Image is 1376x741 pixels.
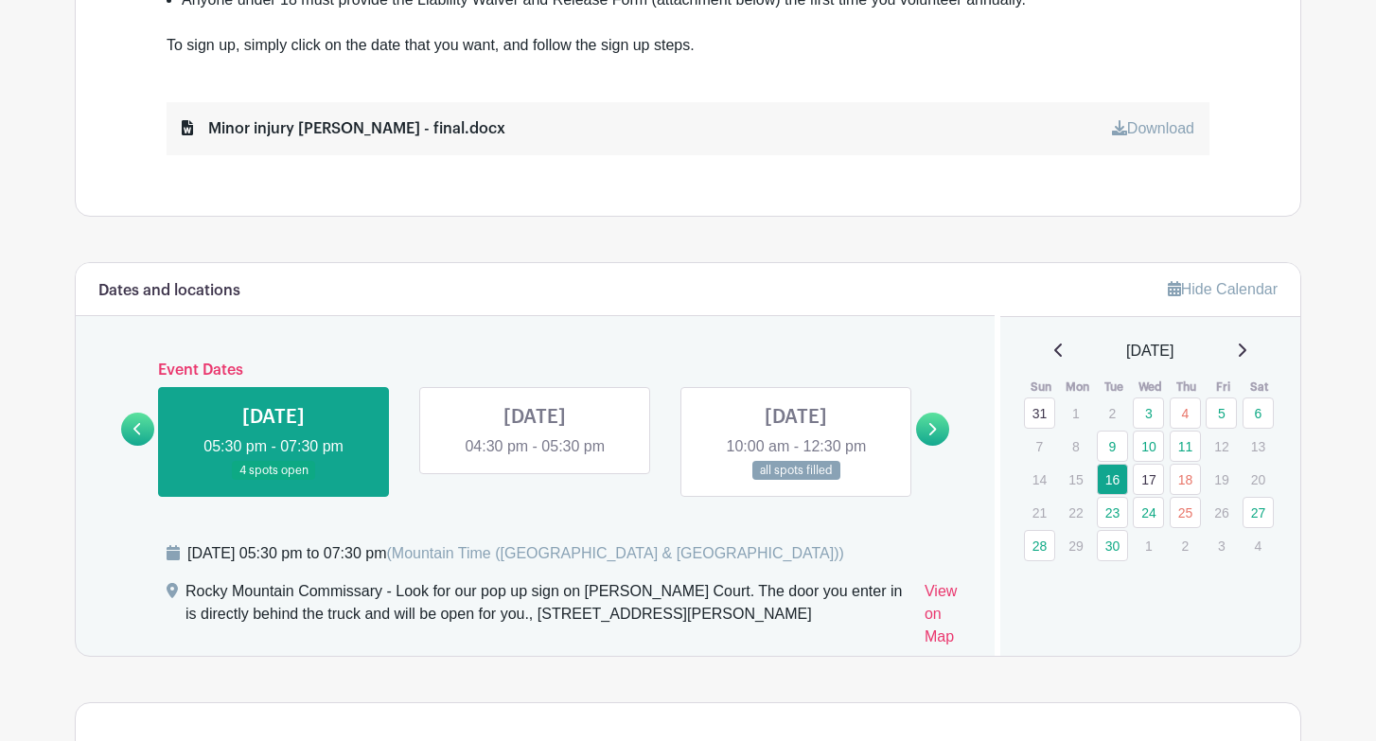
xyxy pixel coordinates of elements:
span: [DATE] [1126,340,1173,362]
p: 1 [1133,531,1164,560]
a: 5 [1206,397,1237,429]
p: 15 [1060,465,1091,494]
p: 19 [1206,465,1237,494]
p: 3 [1206,531,1237,560]
p: 7 [1024,432,1055,461]
a: View on Map [925,580,972,656]
th: Sun [1023,378,1060,397]
a: 16 [1097,464,1128,495]
p: 2 [1097,398,1128,428]
p: 26 [1206,498,1237,527]
p: 22 [1060,498,1091,527]
div: To sign up, simply click on the date that you want, and follow the sign up steps. [167,34,1209,57]
a: 23 [1097,497,1128,528]
a: 18 [1170,464,1201,495]
p: 12 [1206,432,1237,461]
div: Rocky Mountain Commissary - Look for our pop up sign on [PERSON_NAME] Court. The door you enter i... [185,580,909,656]
p: 2 [1170,531,1201,560]
h6: Dates and locations [98,282,240,300]
a: 31 [1024,397,1055,429]
a: Hide Calendar [1168,281,1278,297]
th: Sat [1242,378,1279,397]
a: 3 [1133,397,1164,429]
div: Minor injury [PERSON_NAME] - final.docx [182,117,505,140]
a: 11 [1170,431,1201,462]
th: Mon [1059,378,1096,397]
a: 6 [1243,397,1274,429]
a: 30 [1097,530,1128,561]
a: 10 [1133,431,1164,462]
p: 8 [1060,432,1091,461]
th: Thu [1169,378,1206,397]
p: 20 [1243,465,1274,494]
p: 1 [1060,398,1091,428]
p: 14 [1024,465,1055,494]
div: [DATE] 05:30 pm to 07:30 pm [187,542,844,565]
a: 24 [1133,497,1164,528]
a: 9 [1097,431,1128,462]
span: (Mountain Time ([GEOGRAPHIC_DATA] & [GEOGRAPHIC_DATA])) [386,545,843,561]
a: Download [1112,120,1194,136]
h6: Event Dates [154,362,916,379]
a: 27 [1243,497,1274,528]
p: 29 [1060,531,1091,560]
th: Wed [1132,378,1169,397]
a: 4 [1170,397,1201,429]
th: Fri [1205,378,1242,397]
a: 25 [1170,497,1201,528]
a: 17 [1133,464,1164,495]
p: 13 [1243,432,1274,461]
a: 28 [1024,530,1055,561]
p: 4 [1243,531,1274,560]
th: Tue [1096,378,1133,397]
p: 21 [1024,498,1055,527]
